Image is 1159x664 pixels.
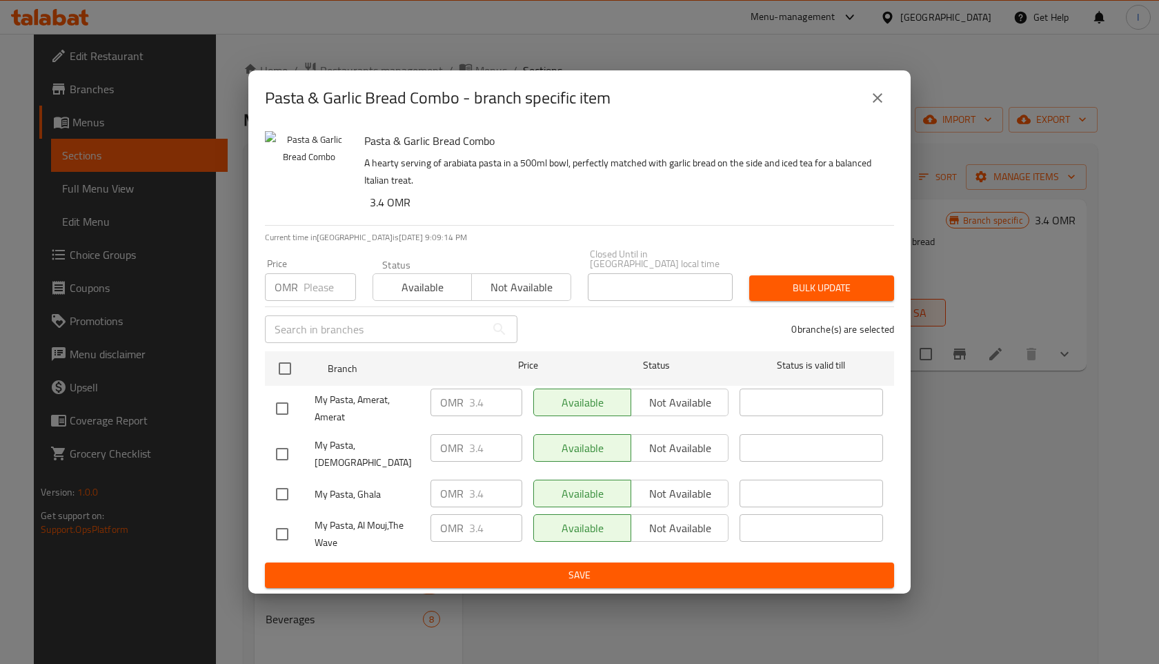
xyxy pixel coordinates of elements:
[471,273,571,301] button: Not available
[265,231,894,244] p: Current time in [GEOGRAPHIC_DATA] is [DATE] 9:09:14 PM
[379,277,466,297] span: Available
[265,87,611,109] h2: Pasta & Garlic Bread Combo - branch specific item
[469,514,522,542] input: Please enter price
[328,360,471,378] span: Branch
[469,480,522,507] input: Please enter price
[791,322,894,336] p: 0 branche(s) are selected
[364,131,883,150] h6: Pasta & Garlic Bread Combo
[469,434,522,462] input: Please enter price
[373,273,472,301] button: Available
[275,279,298,295] p: OMR
[482,357,574,374] span: Price
[265,315,486,343] input: Search in branches
[440,440,464,456] p: OMR
[440,485,464,502] p: OMR
[370,193,883,212] h6: 3.4 OMR
[760,280,883,297] span: Bulk update
[315,517,419,551] span: My Pasta, Al Mouj,The Wave
[315,486,419,503] span: My Pasta, Ghala
[749,275,894,301] button: Bulk update
[469,389,522,416] input: Please enter price
[740,357,883,374] span: Status is valid till
[585,357,729,374] span: Status
[440,394,464,411] p: OMR
[440,520,464,536] p: OMR
[861,81,894,115] button: close
[315,391,419,426] span: My Pasta, Amerat, Amerat
[364,155,883,189] p: A hearty serving of arabiata pasta in a 500ml bowl, perfectly matched with garlic bread on the si...
[265,563,894,588] button: Save
[477,277,565,297] span: Not available
[304,273,356,301] input: Please enter price
[315,437,419,471] span: My Pasta, [DEMOGRAPHIC_DATA]
[276,567,883,584] span: Save
[265,131,353,219] img: Pasta & Garlic Bread Combo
